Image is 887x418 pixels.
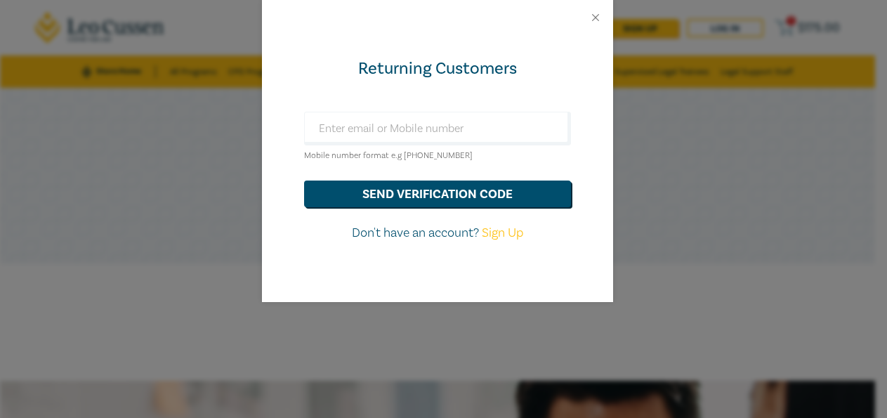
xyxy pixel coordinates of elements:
button: Close [589,11,602,24]
div: Returning Customers [304,58,571,80]
small: Mobile number format e.g [PHONE_NUMBER] [304,150,473,161]
p: Don't have an account? [304,224,571,242]
a: Sign Up [482,225,523,241]
button: send verification code [304,181,571,207]
input: Enter email or Mobile number [304,112,571,145]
